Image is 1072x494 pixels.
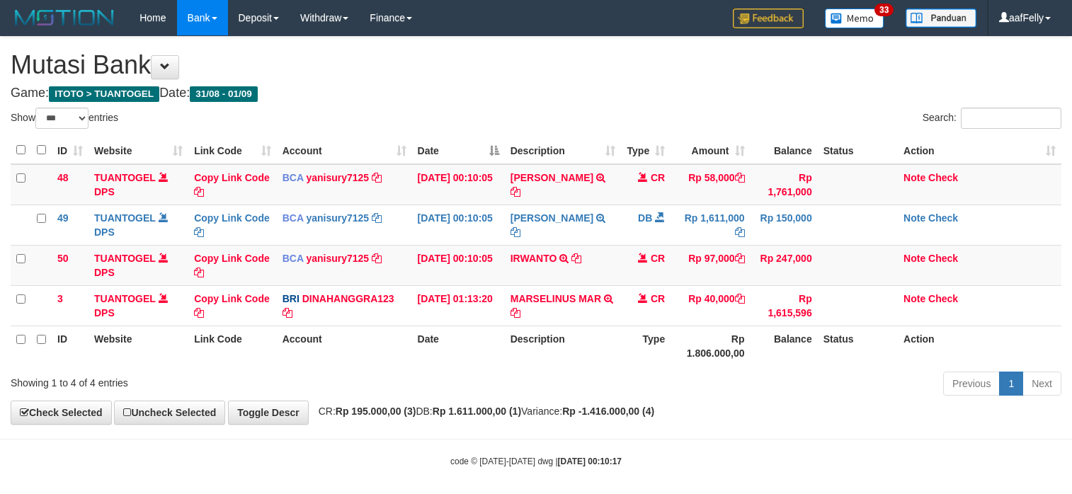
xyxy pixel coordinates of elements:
th: Type [621,326,671,366]
span: BCA [283,172,304,183]
span: 48 [57,172,69,183]
a: Check [928,172,958,183]
img: Button%20Memo.svg [825,8,884,28]
label: Search: [923,108,1061,129]
a: Check Selected [11,401,112,425]
th: ID: activate to sort column ascending [52,137,89,164]
a: yanisury7125 [306,212,369,224]
strong: Rp 195.000,00 (3) [336,406,416,417]
th: Website [89,326,188,366]
span: 3 [57,293,63,304]
span: CR: DB: Variance: [312,406,654,417]
span: CR [651,293,665,304]
th: Link Code [188,326,277,366]
a: Copy Link Code [194,172,270,197]
a: Copy Rp 40,000 to clipboard [735,293,745,304]
a: Copy EDI MULYADI to clipboard [511,226,520,238]
a: Toggle Descr [228,401,309,425]
a: Copy ROS ANWAR to clipboard [511,186,520,197]
td: Rp 40,000 [671,285,750,326]
th: Action [898,326,1061,366]
a: Check [928,212,958,224]
th: Description [505,326,622,366]
span: BRI [283,293,300,304]
img: panduan.png [906,8,976,28]
td: DPS [89,285,188,326]
th: Rp 1.806.000,00 [671,326,750,366]
a: Note [903,172,925,183]
a: Copy Link Code [194,253,270,278]
th: Amount: activate to sort column ascending [671,137,750,164]
a: Copy IRWANTO to clipboard [571,253,581,264]
td: [DATE] 01:13:20 [412,285,505,326]
div: Showing 1 to 4 of 4 entries [11,370,436,390]
td: [DATE] 00:10:05 [412,164,505,205]
a: TUANTOGEL [94,253,156,264]
a: DINAHANGGRA123 [302,293,394,304]
a: TUANTOGEL [94,172,156,183]
a: Note [903,253,925,264]
strong: Rp 1.611.000,00 (1) [433,406,521,417]
a: Note [903,293,925,304]
span: 49 [57,212,69,224]
th: Description: activate to sort column ascending [505,137,622,164]
td: Rp 58,000 [671,164,750,205]
td: DPS [89,164,188,205]
h1: Mutasi Bank [11,51,1061,79]
strong: Rp -1.416.000,00 (4) [562,406,654,417]
th: Balance [751,137,818,164]
a: Copy DINAHANGGRA123 to clipboard [283,307,292,318]
span: 50 [57,253,69,264]
span: CR [651,172,665,183]
td: Rp 97,000 [671,245,750,285]
img: MOTION_logo.png [11,7,118,28]
td: [DATE] 00:10:05 [412,205,505,245]
img: Feedback.jpg [733,8,804,28]
a: TUANTOGEL [94,212,156,224]
a: Copy yanisury7125 to clipboard [372,212,382,224]
a: [PERSON_NAME] [511,212,593,224]
th: Date [412,326,505,366]
a: Copy Rp 58,000 to clipboard [735,172,745,183]
td: Rp 150,000 [751,205,818,245]
a: [PERSON_NAME] [511,172,593,183]
a: Next [1022,372,1061,396]
strong: [DATE] 00:10:17 [558,456,622,466]
span: CR [651,253,665,264]
span: BCA [283,253,304,264]
span: 33 [874,4,894,16]
a: Copy Rp 97,000 to clipboard [735,253,745,264]
a: 1 [999,372,1023,396]
a: yanisury7125 [306,172,369,183]
th: Account [277,326,412,366]
label: Show entries [11,108,118,129]
td: Rp 247,000 [751,245,818,285]
a: IRWANTO [511,253,557,264]
a: Copy Link Code [194,293,270,318]
select: Showentries [35,108,89,129]
span: DB [638,212,652,224]
th: ID [52,326,89,366]
a: Check [928,253,958,264]
th: Balance [751,326,818,366]
a: Copy yanisury7125 to clipboard [372,253,382,264]
a: Previous [943,372,1000,396]
th: Type: activate to sort column ascending [621,137,671,164]
a: Uncheck Selected [114,401,225,425]
small: code © [DATE]-[DATE] dwg | [450,456,622,466]
span: BCA [283,212,304,224]
td: Rp 1,611,000 [671,205,750,245]
th: Account: activate to sort column ascending [277,137,412,164]
td: Rp 1,761,000 [751,164,818,205]
a: Copy Link Code [194,212,270,238]
a: Copy Rp 1,611,000 to clipboard [735,226,745,238]
td: DPS [89,205,188,245]
span: ITOTO > TUANTOGEL [49,86,159,102]
td: Rp 1,615,596 [751,285,818,326]
th: Date: activate to sort column descending [412,137,505,164]
a: Copy MARSELINUS MAR to clipboard [511,307,520,318]
a: yanisury7125 [306,253,369,264]
th: Website: activate to sort column ascending [89,137,188,164]
th: Status [818,326,898,366]
a: TUANTOGEL [94,293,156,304]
